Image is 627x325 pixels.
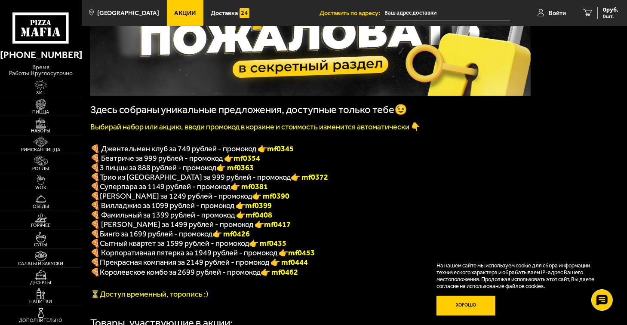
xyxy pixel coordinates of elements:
[90,122,420,132] font: Выбирай набор или акцию, вводи промокод в корзине и стоимость изменится автоматически 👇
[90,248,315,258] span: 🍕 Корпоративная пятерка за 1949 рублей - промокод 👉
[100,172,291,182] span: Трио из [GEOGRAPHIC_DATA] за 999 рублей - промокод
[90,182,100,191] font: 🍕
[100,163,216,172] span: 3 пиццы за 888 рублей - промокод
[90,191,100,201] b: 🍕
[603,14,618,19] span: 0 шт.
[261,267,298,277] font: 👉 mf0462
[90,172,100,182] font: 🍕
[320,10,385,16] span: Доставить по адресу:
[603,7,618,13] span: 0 руб.
[90,104,407,116] span: Здесь собраны уникальные предложения, доступные только тебе😉
[245,201,272,210] b: mf0399
[90,163,100,172] font: 🍕
[270,258,308,267] font: 👉 mf0444
[100,267,261,277] span: Королевское комбо за 2699 рублей - промокод
[90,153,260,163] span: 🍕 Беатриче за 999 рублей - промокод 👉
[97,10,159,16] span: [GEOGRAPHIC_DATA]
[100,191,252,201] span: [PERSON_NAME] за 1249 рублей - промокод
[100,258,270,267] span: Прекрасная компания за 2149 рублей - промокод
[246,210,272,220] b: mf0408
[288,248,315,258] b: mf0453
[267,144,294,153] b: mf0345
[90,229,100,239] b: 🍕
[211,10,238,16] span: Доставка
[240,8,249,18] img: 15daf4d41897b9f0e9f617042186c801.svg
[90,220,291,229] span: 🍕 [PERSON_NAME] за 1499 рублей - промокод 👉
[90,144,294,153] span: 🍕 Джентельмен клуб за 749 рублей - промокод 👉
[100,239,249,248] span: Сытный квартет за 1599 рублей - промокод
[90,289,208,299] span: ⏳Доступ временный, торопись :)
[231,182,268,191] font: 👉 mf0381
[90,267,100,277] font: 🍕
[216,163,254,172] font: 👉 mf0363
[549,10,566,16] span: Войти
[385,5,510,21] input: Ваш адрес доставки
[436,296,495,316] button: Хорошо
[436,262,606,289] p: На нашем сайте мы используем cookie для сбора информации технического характера и обрабатываем IP...
[100,182,231,191] span: Суперпара за 1149 рублей - промокод
[291,172,328,182] font: 👉 mf0372
[100,229,212,239] span: Бинго за 1699 рублей - промокод
[252,191,289,201] b: 👉 mf0390
[212,229,250,239] b: 👉 mf0426
[249,239,286,248] b: 👉 mf0435
[234,153,260,163] b: mf0354
[264,220,291,229] b: mf0417
[90,258,100,267] font: 🍕
[90,210,272,220] span: 🍕 Фамильный за 1399 рублей - промокод 👉
[90,201,272,210] span: 🍕 Вилладжио за 1099 рублей - промокод 👉
[174,10,196,16] span: Акции
[90,239,100,248] b: 🍕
